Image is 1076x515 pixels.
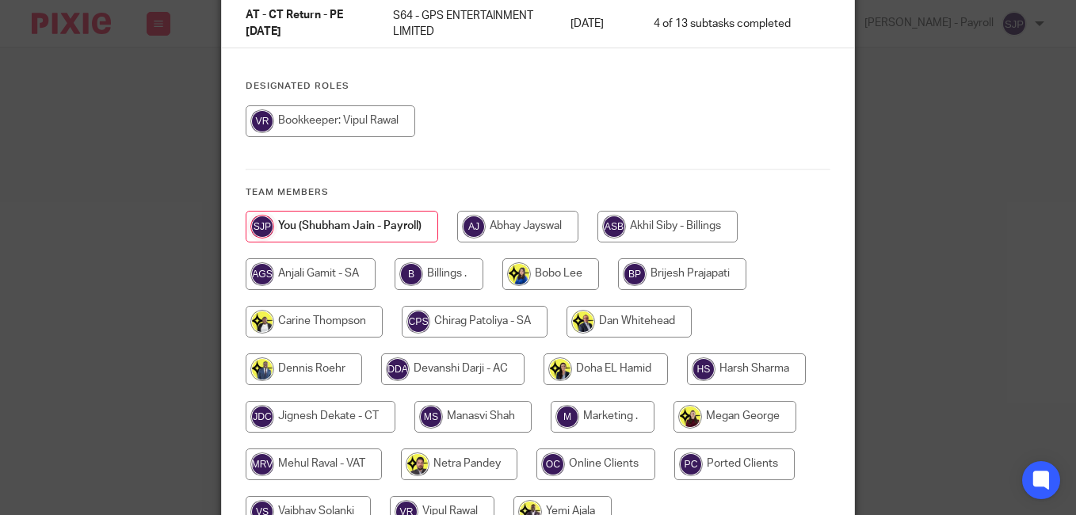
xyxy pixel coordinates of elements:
span: AT - CT Return - PE [DATE] [246,10,343,38]
h4: Team members [246,186,830,199]
h4: Designated Roles [246,80,830,93]
p: [DATE] [570,16,622,32]
p: S64 - GPS ENTERTAINMENT LIMITED [393,8,540,40]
